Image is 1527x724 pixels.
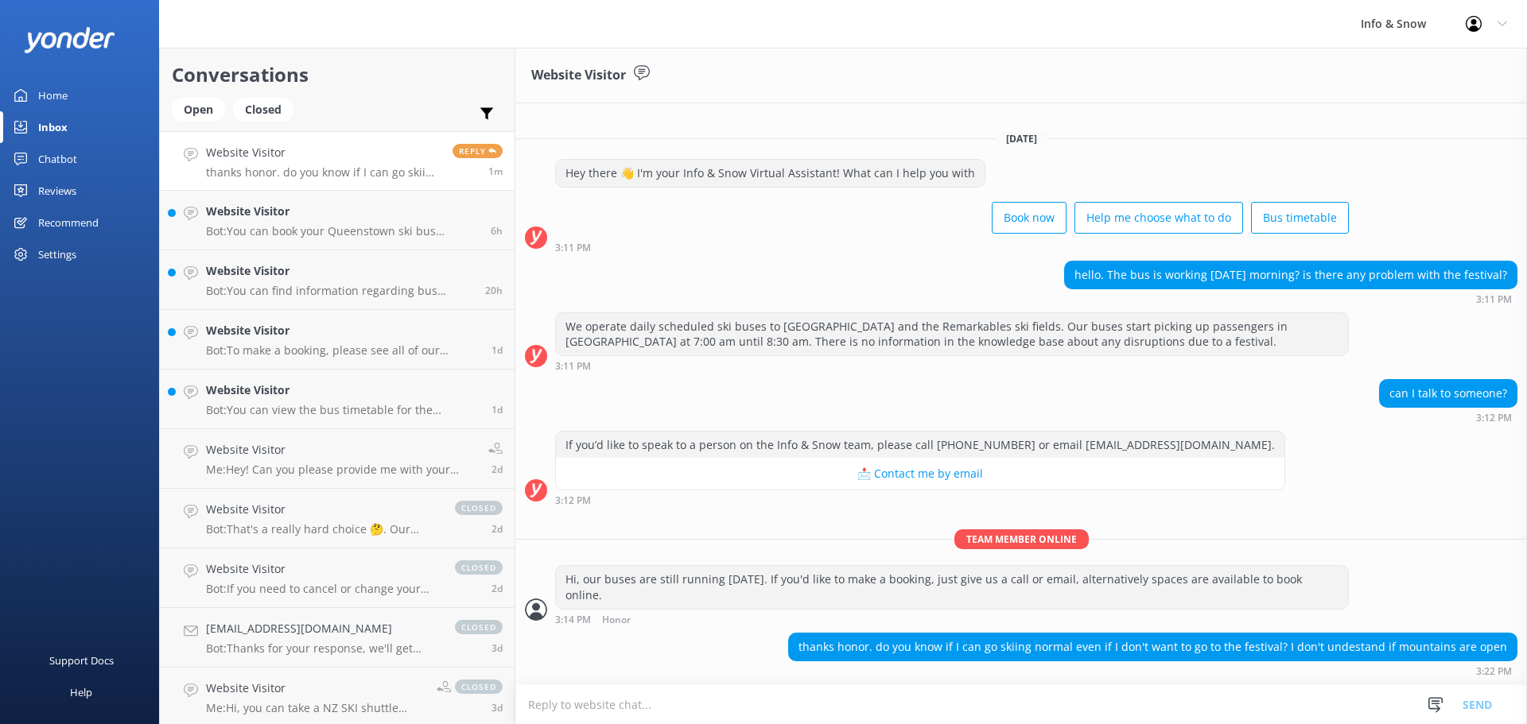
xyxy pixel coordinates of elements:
span: Sep 11 2025 07:23pm (UTC +12:00) Pacific/Auckland [485,284,503,297]
div: Chatbot [38,143,77,175]
div: Reviews [38,175,76,207]
span: closed [455,560,503,575]
a: Website VisitorBot:That's a really hard choice 🤔. Our interactive quiz can help recommend a great... [160,489,515,548]
a: Website VisitorBot:You can book your Queenstown ski bus transport online at [URL][DOMAIN_NAME]. C... [160,191,515,250]
span: Sep 11 2025 09:57am (UTC +12:00) Pacific/Auckland [492,343,503,357]
div: Closed [233,98,293,122]
div: Sep 12 2025 03:22pm (UTC +12:00) Pacific/Auckland [788,665,1517,676]
a: [EMAIL_ADDRESS][DOMAIN_NAME]Bot:Thanks for your response, we'll get back to you as soon as we can... [160,608,515,668]
div: Home [38,79,68,111]
h4: Website Visitor [206,441,476,459]
div: can I talk to someone? [1380,380,1517,407]
h4: Website Visitor [206,501,439,518]
span: closed [455,679,503,694]
span: Sep 08 2025 10:33pm (UTC +12:00) Pacific/Auckland [492,641,503,655]
h4: Website Visitor [206,262,473,280]
a: Website VisitorBot:You can view the bus timetable for the Remarkables Ski Field online at [URL][D... [160,370,515,429]
p: Bot: You can find information regarding bus timetables and locations here: [URL][DOMAIN_NAME]. Ad... [206,284,473,298]
div: Sep 12 2025 03:14pm (UTC +12:00) Pacific/Auckland [555,614,1349,625]
span: Sep 12 2025 09:00am (UTC +12:00) Pacific/Auckland [491,224,503,238]
button: Book now [992,202,1067,234]
p: Bot: Thanks for your response, we'll get back to you as soon as we can during opening hours. [206,641,439,656]
h4: Website Visitor [206,679,425,697]
span: closed [455,501,503,515]
a: Open [172,100,233,118]
p: Bot: That's a really hard choice 🤔. Our interactive quiz can help recommend a great option for yo... [206,522,439,536]
button: Help me choose what to do [1074,202,1243,234]
h2: Conversations [172,60,503,90]
strong: 3:12 PM [1476,413,1512,423]
a: Website VisitorBot:To make a booking, please see all of our products here: [URL][DOMAIN_NAME].1d [160,310,515,370]
strong: 3:12 PM [555,496,591,505]
span: closed [455,620,503,634]
span: Sep 10 2025 09:39am (UTC +12:00) Pacific/Auckland [492,463,503,476]
span: Sep 10 2025 05:44pm (UTC +12:00) Pacific/Auckland [492,403,503,416]
h3: Website Visitor [531,65,626,86]
strong: 3:22 PM [1476,667,1512,676]
div: If you’d like to speak to a person on the Info & Snow team, please call [PHONE_NUMBER] or email [... [556,432,1284,459]
div: Hi, our buses are still running [DATE]. If you'd like to make a booking, just give us a call or e... [556,566,1348,608]
div: thanks honor. do you know if I can go skiing normal even if I don't want to go to the festival? I... [789,633,1517,660]
strong: 3:11 PM [1476,295,1512,304]
p: thanks honor. do you know if I can go skiing normal even if I don't want to go to the festival? I... [206,165,441,180]
div: Inbox [38,111,68,143]
div: Settings [38,238,76,270]
div: We operate daily scheduled ski buses to [GEOGRAPHIC_DATA] and the Remarkables ski fields. Our bus... [556,313,1348,355]
div: Sep 12 2025 03:12pm (UTC +12:00) Pacific/Auckland [1379,412,1517,423]
a: Website VisitorBot:You can find information regarding bus timetables and locations here: [URL][DO... [160,250,515,310]
img: yonder-white-logo.png [24,27,115,53]
h4: Website Visitor [206,322,480,339]
a: Website VisitorMe:Hey! Can you please provide me with your name or booking number, so I can help ... [160,429,515,489]
h4: Website Visitor [206,203,479,220]
h4: [EMAIL_ADDRESS][DOMAIN_NAME] [206,620,439,637]
div: Sep 12 2025 03:12pm (UTC +12:00) Pacific/Auckland [555,494,1285,505]
a: Website VisitorBot:If you need to cancel or change your booking, please contact the team on [PHON... [160,548,515,608]
div: Open [172,98,225,122]
strong: 3:11 PM [555,243,591,253]
p: Bot: If you need to cancel or change your booking, please contact the team on [PHONE_NUMBER], [PH... [206,582,439,596]
div: Recommend [38,207,99,238]
p: Bot: To make a booking, please see all of our products here: [URL][DOMAIN_NAME]. [206,343,480,358]
h4: Website Visitor [206,381,480,399]
button: Bus timetable [1251,202,1349,234]
div: Hey there 👋 I'm your Info & Snow Virtual Assistant! What can I help you with [556,160,985,187]
div: Help [70,676,92,708]
span: Sep 08 2025 06:33pm (UTC +12:00) Pacific/Auckland [492,701,503,714]
div: hello. The bus is working [DATE] morning? is there any problem with the festival? [1065,261,1517,288]
span: Sep 09 2025 05:41pm (UTC +12:00) Pacific/Auckland [492,582,503,595]
div: Sep 12 2025 03:11pm (UTC +12:00) Pacific/Auckland [1064,293,1517,304]
button: 📩 Contact me by email [556,458,1284,490]
span: Honor [602,615,631,625]
strong: 3:14 PM [555,615,591,625]
a: Website Visitorthanks honor. do you know if I can go skiing normal even if I don't want to go to ... [160,131,515,191]
p: Bot: You can view the bus timetable for the Remarkables Ski Field online at [URL][DOMAIN_NAME]. T... [206,403,480,417]
span: Sep 12 2025 03:22pm (UTC +12:00) Pacific/Auckland [488,165,503,178]
h4: Website Visitor [206,144,441,161]
div: Sep 12 2025 03:11pm (UTC +12:00) Pacific/Auckland [555,360,1349,371]
div: Support Docs [49,645,114,676]
span: Sep 10 2025 07:35am (UTC +12:00) Pacific/Auckland [492,522,503,536]
h4: Website Visitor [206,560,439,578]
p: Bot: You can book your Queenstown ski bus transport online at [URL][DOMAIN_NAME]. Choose your pre... [206,224,479,238]
span: Reply [453,144,503,158]
a: Closed [233,100,301,118]
span: [DATE] [997,132,1047,145]
strong: 3:11 PM [555,362,591,371]
p: Me: Hey! Can you please provide me with your name or booking number, so I can help you further! M... [206,463,476,477]
p: Me: Hi, you can take a NZ SKI shuttle directly at the mountain - you will need to buy a one-way r... [206,701,425,715]
div: Sep 12 2025 03:11pm (UTC +12:00) Pacific/Auckland [555,242,1349,253]
span: Team member online [954,529,1089,549]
